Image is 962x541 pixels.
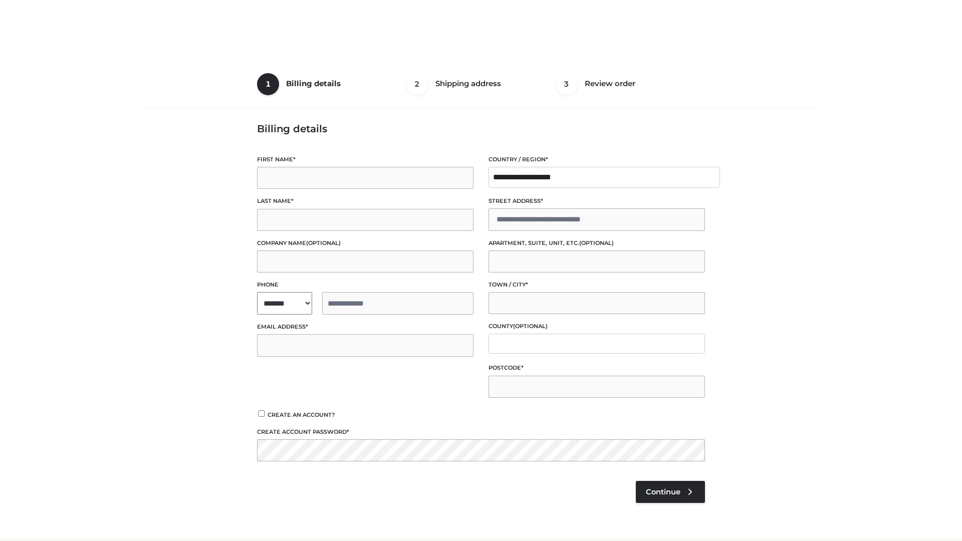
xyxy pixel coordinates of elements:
h3: Billing details [257,123,705,135]
input: Create an account? [257,410,266,417]
label: Phone [257,280,473,290]
span: Continue [646,487,680,496]
span: 3 [556,73,578,95]
label: First name [257,155,473,164]
span: Review order [585,79,635,88]
a: Continue [636,481,705,503]
label: Postcode [489,363,705,373]
label: Town / City [489,280,705,290]
label: Email address [257,322,473,332]
label: Last name [257,196,473,206]
span: (optional) [306,239,341,246]
label: Street address [489,196,705,206]
label: Country / Region [489,155,705,164]
label: County [489,322,705,331]
span: (optional) [513,323,548,330]
span: 1 [257,73,279,95]
span: Billing details [286,79,341,88]
span: (optional) [579,239,614,246]
span: Shipping address [435,79,501,88]
label: Company name [257,238,473,248]
span: 2 [406,73,428,95]
label: Apartment, suite, unit, etc. [489,238,705,248]
span: Create an account? [268,411,335,418]
label: Create account password [257,427,705,437]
